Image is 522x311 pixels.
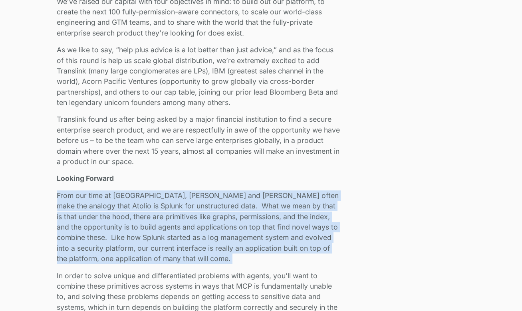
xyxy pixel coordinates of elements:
[57,114,342,167] p: Translink found us after being asked by a major financial institution to find a secure enterprise...
[57,190,342,264] p: From our time at [GEOGRAPHIC_DATA], [PERSON_NAME] and [PERSON_NAME] often make the analogy that A...
[57,174,114,182] strong: Looking Forward
[57,45,342,108] p: As we like to say, “help plus advice is a lot better than just advice,” and as the focus of this ...
[482,273,522,311] iframe: Chat Widget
